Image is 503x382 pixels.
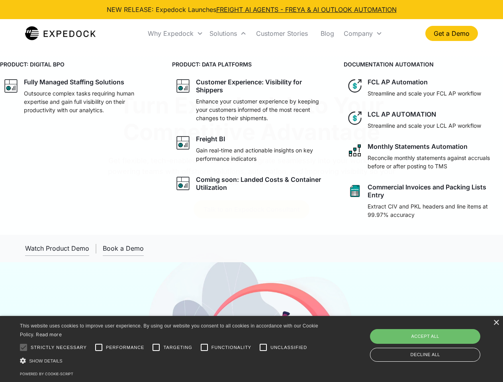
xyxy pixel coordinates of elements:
[145,20,206,47] div: Why Expedock
[216,6,397,14] a: FREIGHT AI AGENTS - FREYA & AI OUTLOOK AUTOMATION
[107,5,397,14] div: NEW RELEASE: Expedock Launches
[344,139,503,173] a: network like iconMonthly Statements AutomationReconcile monthly statements against accruals befor...
[370,296,503,382] iframe: Chat Widget
[175,78,191,94] img: graph icon
[196,97,328,122] p: Enhance your customer experience by keeping your customers informed of the most recent changes to...
[103,241,144,256] a: Book a Demo
[347,78,363,94] img: dollar icon
[368,121,481,130] p: Streamline and scale your LCL AP workflow
[172,60,331,68] h4: PRODUCT: DATA PLATFORMS
[25,244,89,252] div: Watch Product Demo
[347,142,363,158] img: network like icon
[347,110,363,126] img: dollar icon
[25,25,96,41] img: Expedock Logo
[250,20,314,47] a: Customer Stories
[175,175,191,191] img: graph icon
[196,135,225,143] div: Freight BI
[24,78,124,86] div: Fully Managed Staffing Solutions
[344,60,503,68] h4: DOCUMENTATION AUTOMATION
[368,110,436,118] div: LCL AP AUTOMATION
[20,323,318,338] span: This website uses cookies to improve user experience. By using our website you consent to all coo...
[368,78,428,86] div: FCL AP Automation
[175,135,191,151] img: graph icon
[3,78,19,94] img: graph icon
[344,107,503,133] a: dollar iconLCL AP AUTOMATIONStreamline and scale your LCL AP workflow
[172,132,331,166] a: graph iconFreight BIGain real-time and actionable insights on key performance indicators
[25,25,96,41] a: home
[29,359,63,363] span: Show details
[344,29,373,37] div: Company
[163,344,192,351] span: Targeting
[425,26,478,41] a: Get a Demo
[341,20,386,47] div: Company
[20,372,73,376] a: Powered by cookie-script
[148,29,194,37] div: Why Expedock
[209,29,237,37] div: Solutions
[196,146,328,163] p: Gain real-time and actionable insights on key performance indicators
[344,180,503,222] a: sheet iconCommercial Invoices and Packing Lists EntryExtract CIV and PKL headers and line items a...
[172,172,331,195] a: graph iconComing soon: Landed Costs & Container Utilization
[368,142,468,150] div: Monthly Statements Automation
[24,89,156,114] p: Outsource complex tasks requiring human expertise and gain full visibility on their productivity ...
[25,241,89,256] a: open lightbox
[368,183,500,199] div: Commercial Invoices and Packing Lists Entry
[344,75,503,101] a: dollar iconFCL AP AutomationStreamline and scale your FCL AP workflow
[347,183,363,199] img: sheet icon
[103,244,144,252] div: Book a Demo
[196,78,328,94] div: Customer Experience: Visibility for Shippers
[36,331,62,337] a: Read more
[206,20,250,47] div: Solutions
[172,75,331,125] a: graph iconCustomer Experience: Visibility for ShippersEnhance your customer experience by keeping...
[20,357,321,365] div: Show details
[196,175,328,191] div: Coming soon: Landed Costs & Container Utilization
[368,89,481,97] p: Streamline and scale your FCL AP workflow
[368,202,500,219] p: Extract CIV and PKL headers and line items at 99.97% accuracy
[314,20,341,47] a: Blog
[106,344,145,351] span: Performance
[368,154,500,170] p: Reconcile monthly statements against accruals before or after posting to TMS
[211,344,251,351] span: Functionality
[31,344,87,351] span: Strictly necessary
[270,344,307,351] span: Unclassified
